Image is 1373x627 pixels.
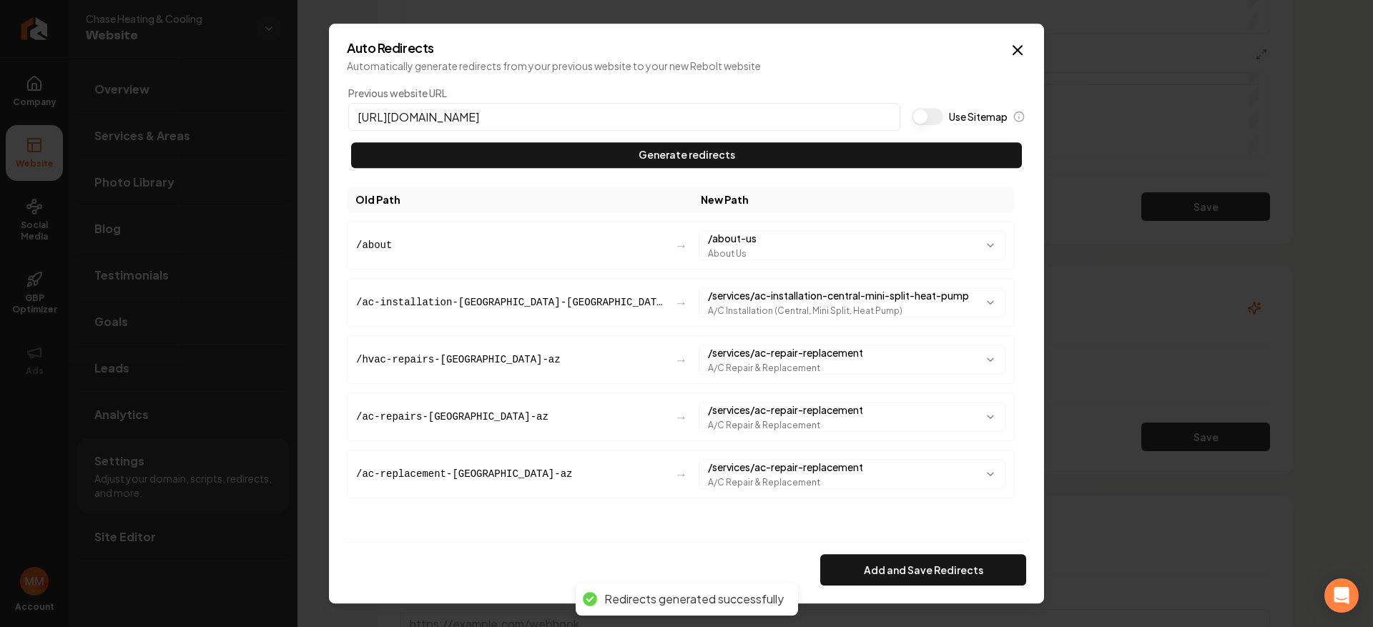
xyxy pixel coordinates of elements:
[674,407,687,427] span: →
[949,109,1008,124] label: Use Sitemap
[348,103,900,131] input: https://rebolthq.com
[674,235,687,255] span: →
[347,41,1026,54] h2: Auto Redirects
[604,592,784,607] div: Redirects generated successfully
[356,467,663,481] div: /ac-replacement-scottsdale-az
[355,192,675,207] div: Old Path
[820,554,1026,586] button: Add and Save Redirects
[348,86,900,100] label: Previous website URL
[674,464,687,484] span: →
[356,410,663,424] div: /ac-repairs-scottsdale-az
[674,350,687,370] span: →
[674,292,687,312] span: →
[701,192,1006,207] div: New Path
[347,59,1026,73] p: Automatically generate redirects from your previous website to your new Rebolt website
[356,295,663,310] div: /ac-installation-scottsdale-az
[351,142,1022,168] button: Generate redirects
[356,238,663,252] div: /about
[356,352,663,367] div: /hvac-repairs-scottsdale-az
